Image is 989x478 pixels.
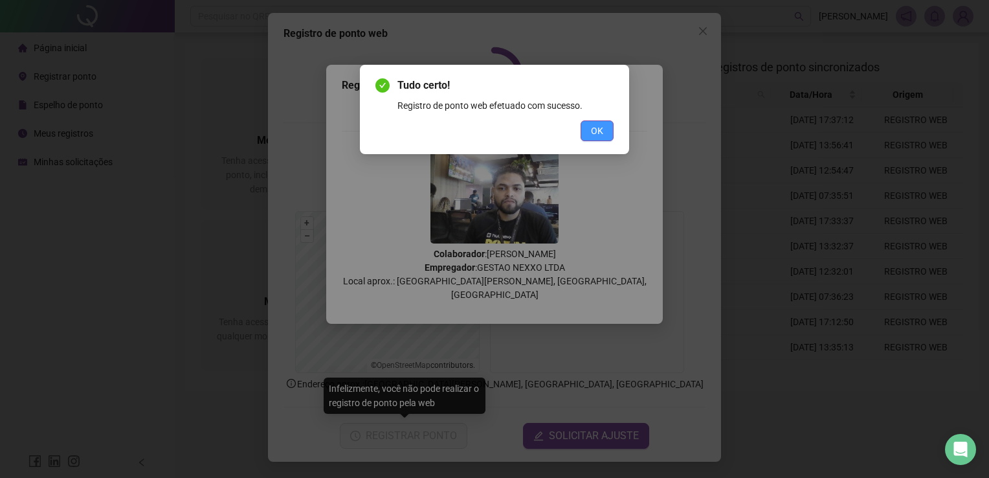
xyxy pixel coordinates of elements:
[591,124,603,138] span: OK
[397,78,614,93] span: Tudo certo!
[397,98,614,113] div: Registro de ponto web efetuado com sucesso.
[581,120,614,141] button: OK
[945,434,976,465] div: Open Intercom Messenger
[375,78,390,93] span: check-circle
